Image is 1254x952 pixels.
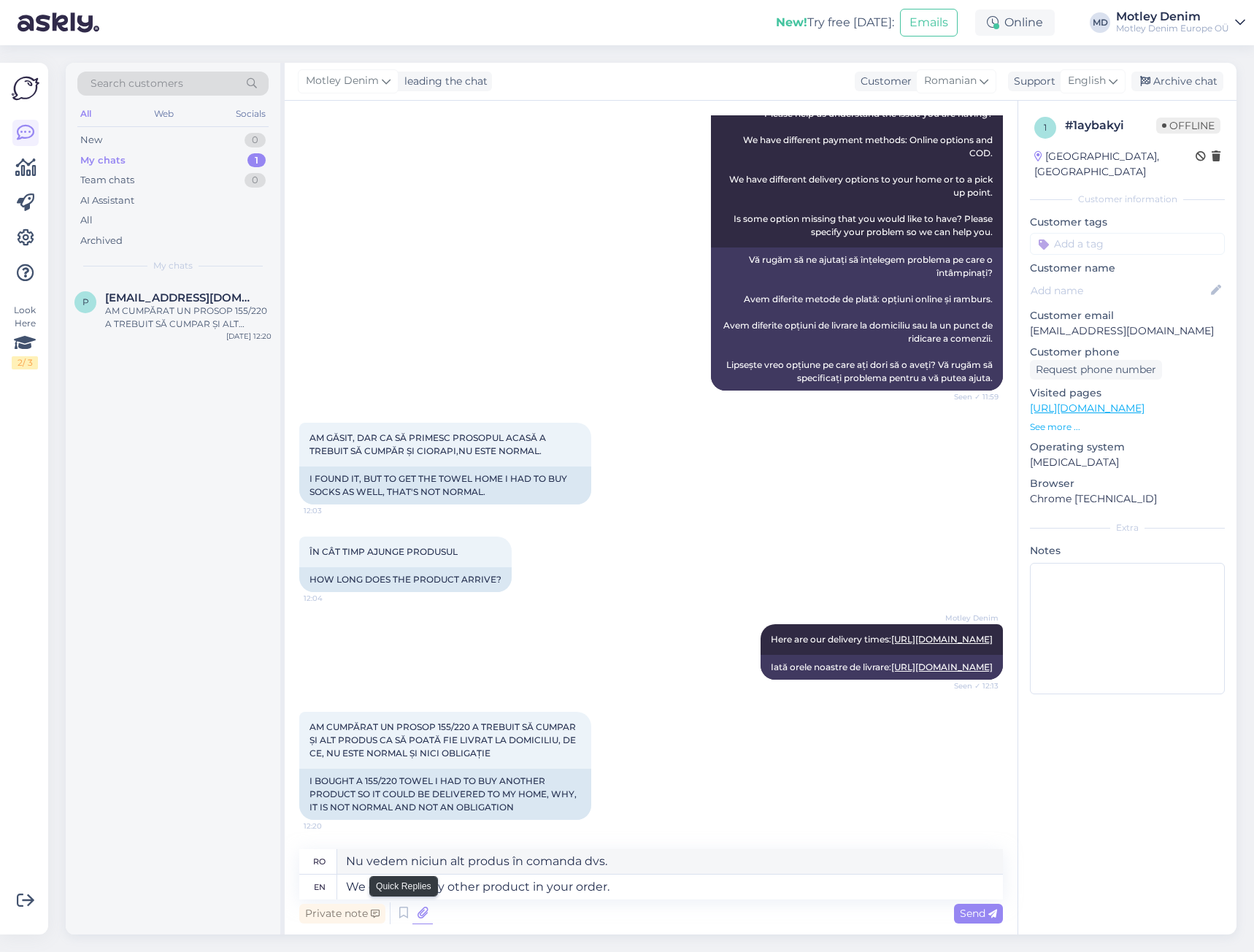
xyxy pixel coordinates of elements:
[1090,12,1110,33] div: MD
[1030,215,1225,230] p: Customer tags
[891,634,993,645] a: [URL][DOMAIN_NAME]
[900,9,958,37] button: Emails
[337,849,1003,874] textarea: Nu vedem niciun alt produs în comanda dvs.
[1030,385,1225,401] p: Visited pages
[1031,283,1208,299] input: Add name
[309,721,578,759] span: AM CUMPĂRAT UN PROSOP 155/220 A TREBUIT SĂ CUMPAR ȘI ALT PRODUS CA SĂ POATĂ FIE LIVRAT LA DOMICIL...
[314,875,326,899] div: en
[1030,402,1145,415] a: [URL][DOMAIN_NAME]
[1030,323,1225,339] p: [EMAIL_ADDRESS][DOMAIN_NAME]
[245,133,266,147] div: 0
[855,74,912,89] div: Customer
[1030,439,1225,455] p: Operating system
[337,875,1003,899] textarea: We can't see any other product in your order.
[91,76,183,91] span: Search customers
[1068,73,1106,89] span: English
[1030,233,1225,255] input: Add a tag
[776,14,894,31] div: Try free [DATE]:
[304,505,358,516] span: 12:03
[924,73,977,89] span: Romanian
[80,193,134,208] div: AI Assistant
[776,15,807,29] b: New!
[711,247,1003,391] div: Vă rugăm să ne ajutați să înțelegem problema pe care o întâmpinați? Avem diferite metode de plată...
[1034,149,1196,180] div: [GEOGRAPHIC_DATA], [GEOGRAPHIC_DATA]
[306,73,379,89] span: Motley Denim
[1116,23,1229,34] div: Motley Denim Europe OÜ
[80,173,134,188] div: Team chats
[304,821,358,832] span: 12:20
[399,74,488,89] div: leading the chat
[761,655,1003,680] div: Iată orele noastre de livrare:
[247,153,266,168] div: 1
[1065,117,1156,134] div: # 1aybakyi
[80,234,123,248] div: Archived
[1030,521,1225,534] div: Extra
[376,880,431,893] small: Quick Replies
[1030,261,1225,276] p: Customer name
[944,391,999,402] span: Seen ✓ 11:59
[299,904,385,924] div: Private note
[12,304,38,369] div: Look Here
[313,849,326,874] div: ro
[1030,193,1225,206] div: Customer information
[82,296,89,307] span: p
[1030,421,1225,434] p: See more ...
[1030,455,1225,470] p: [MEDICAL_DATA]
[891,661,993,672] a: [URL][DOMAIN_NAME]
[80,133,102,147] div: New
[975,9,1055,36] div: Online
[1030,476,1225,491] p: Browser
[1030,308,1225,323] p: Customer email
[309,432,548,456] span: AM GĂSIT, DAR CA SĂ PRIMESC PROSOPUL ACASĂ A TREBUIT SĂ CUMPĂR ȘI CIORAPI,NU ESTE NORMAL.
[226,331,272,342] div: [DATE] 12:20
[1030,345,1225,360] p: Customer phone
[1044,122,1047,133] span: 1
[1030,491,1225,507] p: Chrome [TECHNICAL_ID]
[299,769,591,820] div: I BOUGHT A 155/220 TOWEL I HAD TO BUY ANOTHER PRODUCT SO IT COULD BE DELIVERED TO MY HOME, WHY, I...
[1030,360,1162,380] div: Request phone number
[1116,11,1245,34] a: Motley DenimMotley Denim Europe OÜ
[153,259,193,272] span: My chats
[944,680,999,691] span: Seen ✓ 12:13
[960,907,997,920] span: Send
[151,104,177,123] div: Web
[80,153,126,168] div: My chats
[77,104,94,123] div: All
[105,304,272,331] div: AM CUMPĂRAT UN PROSOP 155/220 A TREBUIT SĂ CUMPAR ȘI ALT PRODUS CA SĂ POATĂ FIE LIVRAT LA DOMICIL...
[1131,72,1223,91] div: Archive chat
[245,173,266,188] div: 0
[309,546,458,557] span: ÎN CÂT TIMP AJUNGE PRODUSUL
[105,291,257,304] span: pauldulche@yahoo.com
[299,467,591,504] div: I FOUND IT, BUT TO GET THE TOWEL HOME I HAD TO BUY SOCKS AS WELL, THAT'S NOT NORMAL.
[944,613,999,623] span: Motley Denim
[1156,118,1220,134] span: Offline
[12,74,39,102] img: Askly Logo
[304,593,358,604] span: 12:04
[1116,11,1229,23] div: Motley Denim
[771,634,993,645] span: Here are our delivery times:
[1030,543,1225,558] p: Notes
[1008,74,1055,89] div: Support
[12,356,38,369] div: 2 / 3
[80,213,93,228] div: All
[233,104,269,123] div: Socials
[299,567,512,592] div: HOW LONG DOES THE PRODUCT ARRIVE?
